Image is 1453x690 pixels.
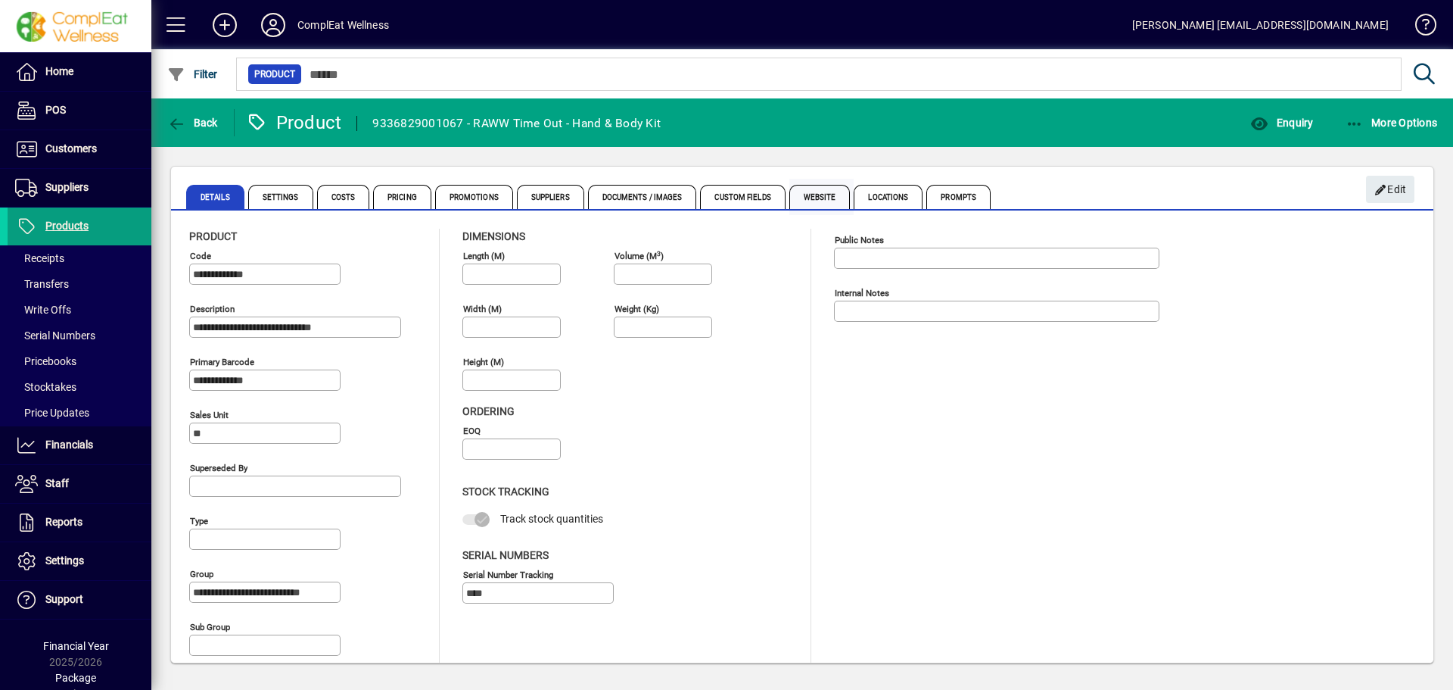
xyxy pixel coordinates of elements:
mat-label: Weight (Kg) [614,304,659,314]
button: Enquiry [1246,109,1317,136]
span: Documents / Images [588,185,697,209]
div: 9336829001067 - RAWW Time Out - Hand & Body Kit [372,111,661,136]
a: Write Offs [8,297,151,323]
span: Receipts [15,252,64,264]
span: Costs [317,185,370,209]
mat-label: Internal Notes [835,288,889,298]
span: Dimensions [462,230,525,242]
span: Website [789,185,851,209]
mat-label: EOQ [463,426,481,436]
span: More Options [1346,117,1438,129]
div: ComplEat Wellness [297,13,389,37]
span: Serial Numbers [15,329,95,342]
span: Ordering [462,405,515,417]
mat-label: Sub group [190,622,230,632]
span: Serial Numbers [462,549,549,561]
button: Filter [163,61,222,88]
span: Track stock quantities [500,513,603,525]
span: Reports [45,516,82,528]
span: Back [167,117,218,129]
mat-label: Volume (m ) [614,251,664,261]
a: Transfers [8,271,151,297]
span: Details [186,185,244,209]
mat-label: Superseded by [190,463,247,473]
span: Pricing [373,185,431,209]
button: Profile [249,11,297,39]
span: Write Offs [15,304,71,316]
button: Add [201,11,249,39]
span: Product [254,67,295,82]
span: Financial Year [43,640,109,652]
span: Filter [167,68,218,80]
a: Reports [8,504,151,542]
a: Serial Numbers [8,323,151,348]
span: Locations [854,185,923,209]
span: Product [189,230,237,242]
span: Promotions [435,185,513,209]
span: POS [45,104,66,116]
a: Pricebooks [8,348,151,374]
button: Edit [1366,176,1414,203]
a: Home [8,53,151,91]
span: Custom Fields [700,185,785,209]
a: Price Updates [8,400,151,426]
span: Settings [45,554,84,567]
a: Support [8,581,151,619]
span: Prompts [926,185,991,209]
mat-label: Serial Number tracking [463,569,553,579]
div: [PERSON_NAME] [EMAIL_ADDRESS][DOMAIN_NAME] [1132,13,1389,37]
mat-label: Code [190,251,211,261]
button: Back [163,109,222,136]
span: Enquiry [1250,117,1313,129]
span: Support [45,593,83,605]
span: Transfers [15,278,69,290]
mat-label: Length (m) [463,251,505,261]
span: Pricebooks [15,355,76,367]
a: Suppliers [8,169,151,207]
mat-label: Type [190,516,208,526]
a: Stocktakes [8,374,151,400]
span: Products [45,220,89,232]
mat-label: Description [190,304,235,314]
a: Knowledge Base [1404,3,1434,52]
a: Financials [8,426,151,464]
span: Stocktakes [15,381,76,393]
mat-label: Group [190,569,213,579]
sup: 3 [657,249,661,257]
span: Suppliers [45,181,89,193]
mat-label: Height (m) [463,357,504,367]
span: Staff [45,477,69,489]
span: Home [45,65,73,77]
a: POS [8,92,151,130]
span: Suppliers [517,185,584,209]
span: Price Updates [15,407,89,419]
span: Financials [45,439,93,451]
mat-label: Primary barcode [190,357,254,367]
mat-label: Width (m) [463,304,502,314]
span: Customers [45,142,97,155]
app-page-header-button: Back [151,109,235,136]
a: Receipts [8,245,151,271]
a: Customers [8,130,151,168]
mat-label: Public Notes [835,235,884,245]
a: Settings [8,542,151,580]
span: Edit [1374,177,1407,202]
span: Stock Tracking [462,485,549,498]
a: Staff [8,465,151,503]
span: Settings [248,185,313,209]
div: Product [246,111,342,135]
button: More Options [1342,109,1442,136]
span: Package [55,672,96,684]
mat-label: Sales unit [190,410,229,420]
